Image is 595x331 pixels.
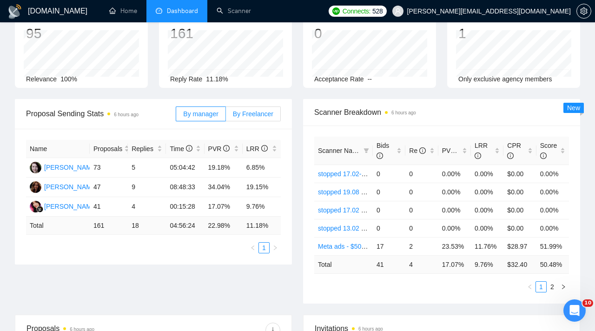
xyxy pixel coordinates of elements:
span: right [272,245,278,251]
td: $0.00 [503,219,536,237]
span: filter [362,144,371,158]
td: 9.76% [243,197,281,217]
td: 04:56:24 [166,217,204,235]
td: $0.00 [503,183,536,201]
span: info-circle [507,152,514,159]
iframe: Intercom live chat [563,299,586,322]
span: Scanner Breakdown [314,106,569,118]
a: 1 [536,282,546,292]
img: logo [7,4,22,19]
td: 0.00% [471,183,503,201]
td: 17.07% [205,197,243,217]
td: 73 [90,158,128,178]
span: 528 [372,6,383,16]
td: 0 [405,219,438,237]
span: CPR [507,142,521,159]
td: 0 [405,183,438,201]
td: Total [26,217,90,235]
td: 0.00% [536,183,569,201]
span: Reply Rate [170,75,202,83]
span: Replies [132,144,155,154]
td: 0 [405,201,438,219]
span: Bids [377,142,389,159]
td: 17.07 % [438,255,471,273]
span: LRR [246,145,268,152]
div: [PERSON_NAME] [44,182,98,192]
td: 19.18% [205,158,243,178]
span: info-circle [186,145,192,152]
button: setting [576,4,591,19]
li: Next Page [558,281,569,292]
span: filter [364,148,369,153]
td: 00:15:28 [166,197,204,217]
span: -- [368,75,372,83]
li: Next Page [270,242,281,253]
td: 0 [373,201,405,219]
img: IK [30,181,41,193]
span: Relevance [26,75,57,83]
td: 0.00% [438,165,471,183]
span: Proposal Sending Stats [26,108,176,119]
a: setting [576,7,591,15]
span: Connects: [343,6,370,16]
th: Proposals [90,140,128,158]
td: 0.00% [536,201,569,219]
td: 0 [405,165,438,183]
td: 0 [373,165,405,183]
li: 1 [258,242,270,253]
td: 05:04:42 [166,158,204,178]
span: right [561,284,566,290]
a: homeHome [109,7,137,15]
span: By Freelancer [233,110,273,118]
a: stopped 17.02- Meta ads - ecommerce/cases/ hook- ROAS3+ [318,170,496,178]
td: 17 [373,237,405,255]
td: $ 32.40 [503,255,536,273]
button: left [247,242,258,253]
img: IG [30,162,41,173]
div: 0 [314,25,378,42]
td: 9 [128,178,166,197]
td: 6.85% [243,158,281,178]
span: Score [540,142,557,159]
a: stopped 19.08 - Meta ads - LeadGen/cases/ hook - tripled leads- $500+ [318,188,524,196]
span: Acceptance Rate [314,75,364,83]
div: 95 [26,25,104,42]
span: setting [577,7,591,15]
li: Previous Page [524,281,535,292]
span: LRR [475,142,488,159]
span: info-circle [261,145,268,152]
td: 0.00% [471,201,503,219]
span: Dashboard [167,7,198,15]
button: left [524,281,535,292]
td: 0.00% [536,165,569,183]
td: 51.99% [536,237,569,255]
span: 100% [60,75,77,83]
td: $0.00 [503,165,536,183]
span: info-circle [475,152,481,159]
td: 4 [128,197,166,217]
span: Only exclusive agency members [458,75,552,83]
a: stopped 13.02 - Google&Meta Ads - consult(audit) - AI [318,225,474,232]
span: info-circle [457,147,463,154]
td: 11.76% [471,237,503,255]
td: 41 [90,197,128,217]
span: 10 [582,299,593,307]
a: stopped 17.02 - Google Ads - ecommerce/AI - $500+ [318,206,470,214]
span: left [250,245,256,251]
span: info-circle [223,145,230,152]
a: 2 [547,282,557,292]
td: 0.00% [438,219,471,237]
span: info-circle [540,152,547,159]
td: 4 [405,255,438,273]
td: 0.00% [438,201,471,219]
td: 08:48:33 [166,178,204,197]
td: 41 [373,255,405,273]
td: 9.76 % [471,255,503,273]
div: [PERSON_NAME] [44,201,98,212]
div: 161 [170,25,234,42]
td: 0 [373,219,405,237]
td: 2 [405,237,438,255]
li: 1 [535,281,547,292]
span: Time [170,145,192,152]
td: 161 [90,217,128,235]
